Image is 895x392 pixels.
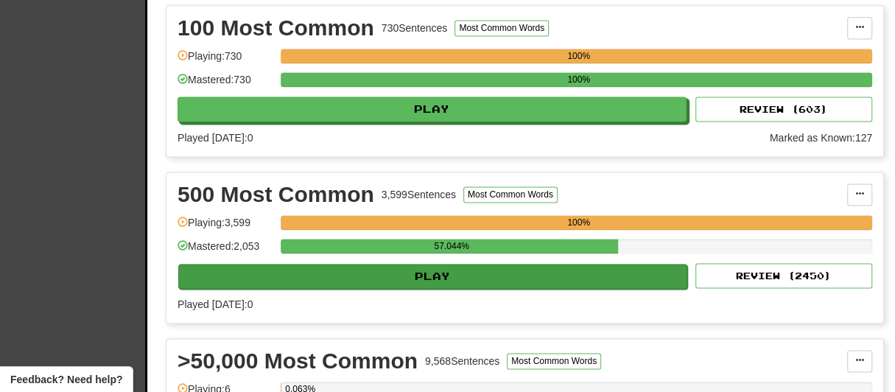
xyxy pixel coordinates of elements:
[507,353,601,369] button: Most Common Words
[10,372,122,387] span: Open feedback widget
[178,298,253,310] span: Played [DATE]: 0
[178,215,273,239] div: Playing: 3,599
[425,354,499,368] div: 9,568 Sentences
[770,130,872,145] div: Marked as Known: 127
[178,17,374,39] div: 100 Most Common
[178,239,273,263] div: Mastered: 2,053
[695,263,872,288] button: Review (2450)
[178,132,253,144] span: Played [DATE]: 0
[178,350,418,372] div: >50,000 Most Common
[463,186,558,203] button: Most Common Words
[178,183,374,206] div: 500 Most Common
[382,187,456,202] div: 3,599 Sentences
[178,49,273,73] div: Playing: 730
[454,20,549,36] button: Most Common Words
[285,72,872,87] div: 100%
[695,97,872,122] button: Review (603)
[178,264,687,289] button: Play
[382,21,448,35] div: 730 Sentences
[178,97,687,122] button: Play
[285,49,872,63] div: 100%
[285,215,872,230] div: 100%
[285,239,618,253] div: 57.044%
[178,72,273,97] div: Mastered: 730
